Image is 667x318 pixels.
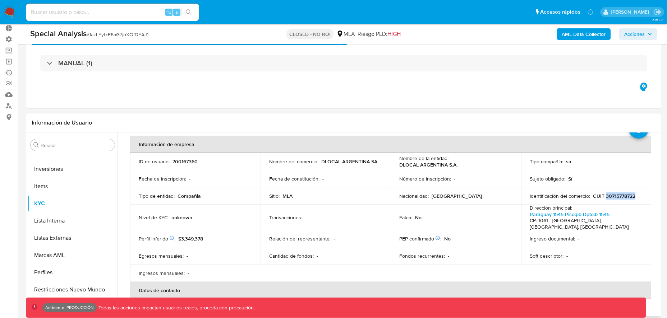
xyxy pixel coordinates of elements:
p: - [305,214,307,221]
p: Ingresos mensuales : [139,270,185,276]
p: Tipo compañía : [530,158,563,165]
span: s [176,9,178,15]
span: HIGH [387,30,401,38]
p: Dirección principal : [530,205,572,211]
button: Listas Externas [28,229,118,247]
span: ⌥ [166,9,171,15]
p: No [444,235,451,242]
p: Ingreso documental : [530,235,575,242]
p: Compañia [178,193,201,199]
button: Acciones [619,28,657,40]
p: - [566,253,568,259]
p: Nivel de KYC : [139,214,169,221]
p: Soft descriptor : [530,253,563,259]
p: Fatca : [399,214,412,221]
span: Riesgo PLD: [358,30,401,38]
p: DLOCAL ARGENTINA S.A. [399,162,457,168]
p: Relación del representante : [269,235,331,242]
span: Accesos rápidos [540,8,580,16]
b: Special Analysis [30,28,87,39]
span: # 1azLEytxP6aG7joXQfDFAJ1j [87,31,149,38]
p: [GEOGRAPHIC_DATA] [432,193,482,199]
p: Sujeto obligado : [530,176,565,182]
p: - [187,253,188,259]
p: - [188,270,189,276]
span: 3.157.2 [652,17,663,23]
p: 700167360 [172,158,198,165]
h1: Información de Usuario [32,119,92,126]
p: Todas las acciones impactan usuarios reales, proceda con precaución. [97,304,255,311]
p: PEP confirmado : [399,235,441,242]
p: Fecha de constitución : [269,176,319,182]
button: AML Data Collector [557,28,611,40]
div: MANUAL (1) [40,55,647,71]
div: MLA [336,30,355,38]
h4: CP: 1061 - [GEOGRAPHIC_DATA], [GEOGRAPHIC_DATA], [GEOGRAPHIC_DATA] [530,218,640,230]
p: unknown [171,214,192,221]
p: Fecha de inscripción : [139,176,186,182]
p: - [448,253,449,259]
button: Buscar [33,142,39,148]
p: Ambiente: PRODUCCIÓN [45,306,94,309]
p: - [189,176,190,182]
th: Datos de contacto [130,282,651,299]
p: - [454,176,455,182]
p: Nombre de la entidad : [399,155,448,162]
p: - [322,176,324,182]
a: Notificaciones [588,9,594,15]
p: ID de usuario : [139,158,170,165]
p: Egresos mensuales : [139,253,184,259]
p: Nacionalidad : [399,193,429,199]
p: Sitio : [269,193,280,199]
p: No [415,214,422,221]
button: Perfiles [28,264,118,281]
p: Transacciones : [269,214,302,221]
p: - [578,235,579,242]
span: Acciones [624,28,645,40]
th: Información de empresa [130,136,651,153]
input: Buscar [41,142,112,149]
p: - [317,253,318,259]
button: Marcas AML [28,247,118,264]
a: Salir [654,8,662,16]
b: AML Data Collector [562,28,606,40]
p: Nombre del comercio : [269,158,318,165]
p: luis.birchenz@mercadolibre.com [611,9,652,15]
p: Tipo de entidad : [139,193,175,199]
p: Fondos recurrentes : [399,253,445,259]
p: DLOCAL ARGENTINA SA [321,158,377,165]
button: Restricciones Nuevo Mundo [28,281,118,298]
input: Buscar usuario o caso... [26,8,199,17]
h3: MANUAL (1) [58,59,92,67]
p: MLA [282,193,293,199]
button: Inversiones [28,160,118,178]
p: Perfil Inferido : [139,235,175,242]
p: - [333,235,335,242]
p: Número de inscripción : [399,176,451,182]
span: $3,349,378 [178,235,203,242]
p: Sí [568,176,572,182]
a: Paraguay 1545 Piso:pb Dpto:b 1545 [530,211,609,218]
button: Items [28,178,118,195]
p: CLOSED - NO ROI [286,29,333,39]
button: KYC [28,195,118,212]
p: Identificación del comercio : [530,193,590,199]
p: CUIT 30715778722 [593,193,635,199]
p: Cantidad de fondos : [269,253,314,259]
p: sa [566,158,571,165]
button: Lista Interna [28,212,118,229]
button: search-icon [181,7,196,17]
